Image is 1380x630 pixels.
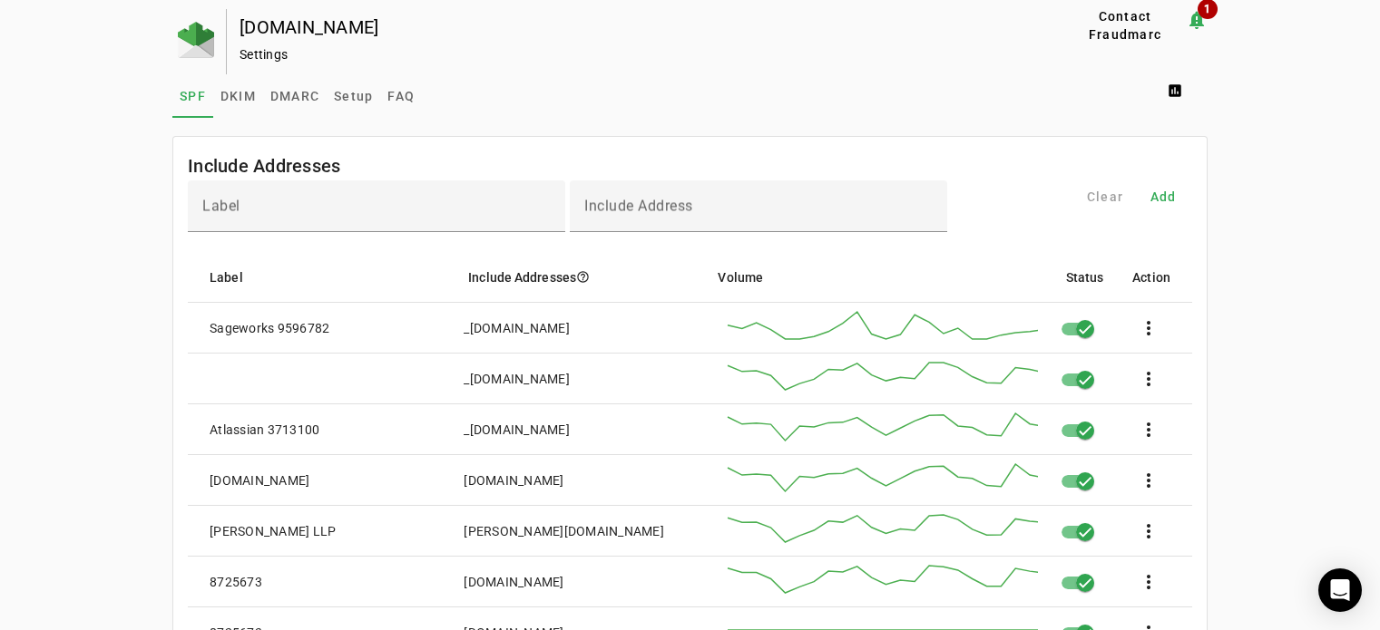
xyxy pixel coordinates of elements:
div: Open Intercom Messenger [1318,568,1362,612]
span: Add [1150,188,1177,206]
mat-header-cell: Status [1052,252,1119,303]
mat-header-cell: Label [188,252,454,303]
div: _[DOMAIN_NAME] [464,421,570,439]
div: _[DOMAIN_NAME] [464,370,570,388]
a: SPF [172,74,213,118]
div: [PERSON_NAME][DOMAIN_NAME] [464,522,664,540]
div: _[DOMAIN_NAME] [464,319,570,337]
mat-card-title: Include Addresses [188,151,340,180]
div: Settings [240,45,1006,63]
span: DKIM [220,90,256,102]
img: Fraudmarc Logo [178,22,214,58]
i: help_outline [576,270,590,284]
button: Contact Fraudmarc [1064,9,1186,42]
div: [PERSON_NAME] LLP [210,522,336,540]
span: Setup [334,90,373,102]
button: Add [1134,180,1192,213]
a: FAQ [380,74,422,118]
mat-header-cell: Action [1118,252,1192,303]
mat-label: Include Address [584,198,693,215]
div: 8725673 [210,573,262,591]
mat-header-cell: Include Addresses [454,252,703,303]
div: Atlassian 3713100 [210,421,319,439]
div: [DOMAIN_NAME] [464,471,563,489]
mat-header-cell: Volume [703,252,1051,303]
span: FAQ [387,90,415,102]
a: DMARC [263,74,327,118]
a: Setup [327,74,380,118]
div: [DOMAIN_NAME] [240,18,1006,36]
span: DMARC [270,90,319,102]
span: Contact Fraudmarc [1072,7,1179,44]
div: Sageworks 9596782 [210,319,329,337]
mat-icon: notification_important [1186,9,1208,31]
a: DKIM [213,74,263,118]
span: SPF [180,90,206,102]
mat-label: Label [202,198,240,215]
div: [DOMAIN_NAME] [464,573,563,591]
div: [DOMAIN_NAME] [210,471,309,489]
